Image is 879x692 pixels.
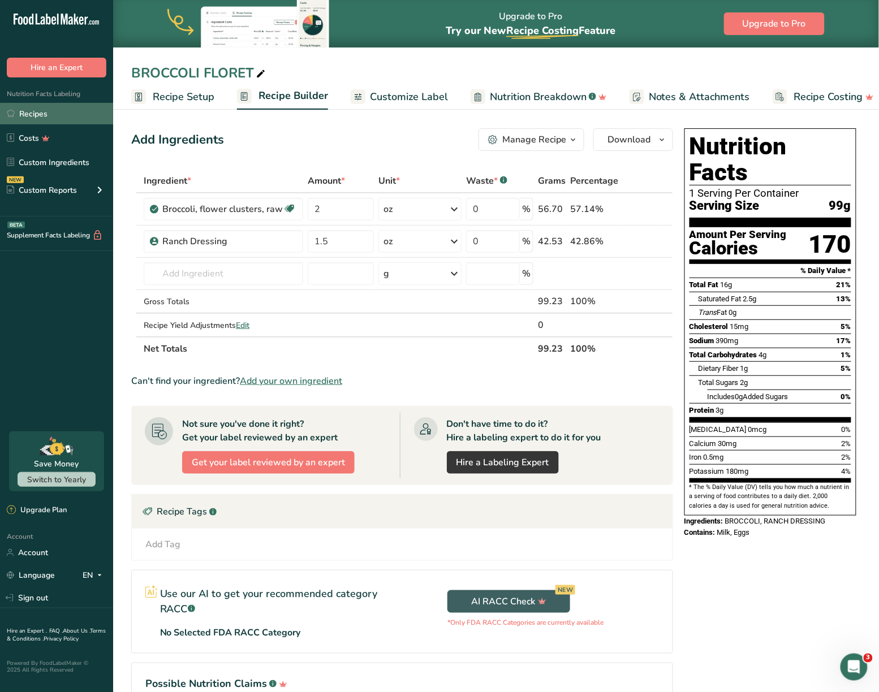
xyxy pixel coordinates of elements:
[538,295,566,308] div: 99.23
[7,565,55,585] a: Language
[63,627,90,635] a: About Us .
[570,295,619,308] div: 100%
[502,133,566,146] div: Manage Recipe
[704,453,724,461] span: 0.5mg
[555,585,575,595] div: NEW
[708,392,788,401] span: Includes Added Sugars
[593,128,673,151] button: Download
[18,472,96,487] button: Switch to Yearly
[144,296,303,308] div: Gross Totals
[131,84,214,110] a: Recipe Setup
[162,202,283,216] div: Broccoli, flower clusters, raw
[699,308,717,317] i: Trans
[7,58,106,77] button: Hire an Expert
[748,425,767,434] span: 0mcg
[83,569,106,582] div: EN
[837,295,851,303] span: 13%
[570,202,619,216] div: 57.14%
[690,336,714,345] span: Sodium
[841,654,868,681] iframe: Intercom live chat
[7,184,77,196] div: Custom Reports
[649,89,750,105] span: Notes & Attachments
[699,308,727,317] span: Fat
[351,84,448,110] a: Customize Label
[690,240,787,257] div: Calories
[182,417,338,444] div: Not sure you've done it right? Get your label reviewed by an expert
[538,318,566,332] div: 0
[446,24,615,37] span: Try our New Feature
[690,264,851,278] section: % Daily Value *
[841,364,851,373] span: 5%
[44,635,79,643] a: Privacy Policy
[690,280,719,289] span: Total Fat
[144,262,303,285] input: Add Ingredient
[141,336,536,360] th: Net Totals
[716,336,739,345] span: 390mg
[160,626,301,639] p: No Selected FDA RACC Category
[237,83,328,110] a: Recipe Builder
[837,280,851,289] span: 21%
[842,425,851,434] span: 0%
[538,235,566,248] div: 42.53
[506,24,579,37] span: Recipe Costing
[447,451,559,474] a: Hire a Labeling Expert
[829,199,851,213] span: 99g
[864,654,873,663] span: 3
[725,517,826,525] span: BROCCOLI, RANCH DRESSING
[630,84,750,110] a: Notes & Attachments
[370,89,448,105] span: Customize Label
[27,474,86,485] span: Switch to Yearly
[690,230,787,240] div: Amount Per Serving
[536,336,568,360] th: 99.23
[809,230,851,259] div: 170
[699,364,739,373] span: Dietary Fiber
[7,176,24,183] div: NEW
[699,295,742,303] span: Saturated Fat
[384,267,389,280] div: g
[7,660,106,674] div: Powered By FoodLabelMaker © 2025 All Rights Reserved
[240,374,342,388] span: Add your own ingredient
[690,406,714,414] span: Protein
[378,174,400,188] span: Unit
[479,128,584,151] button: Manage Recipe
[726,467,749,475] span: 180mg
[308,174,345,188] span: Amount
[447,617,604,628] p: *Only FDA RACC Categories are currently available
[144,174,191,188] span: Ingredient
[717,528,750,537] span: Milk, Eggs
[131,131,224,149] div: Add Ingredients
[740,378,748,387] span: 2g
[471,84,607,110] a: Nutrition Breakdown
[568,336,622,360] th: 100%
[570,235,619,248] div: 42.86%
[743,17,806,31] span: Upgrade to Pro
[842,467,851,475] span: 4%
[690,322,729,331] span: Cholesterol
[794,89,863,105] span: Recipe Costing
[607,133,650,146] span: Download
[841,322,851,331] span: 5%
[721,280,732,289] span: 16g
[842,439,851,448] span: 2%
[570,174,618,188] span: Percentage
[35,458,79,470] div: Save Money
[49,627,63,635] a: FAQ .
[490,89,587,105] span: Nutrition Breakdown
[773,84,874,110] a: Recipe Costing
[384,202,393,216] div: oz
[131,63,268,83] div: BROCCOLI FLORET
[153,89,214,105] span: Recipe Setup
[690,439,717,448] span: Calcium
[729,308,737,317] span: 0g
[690,351,757,359] span: Total Carbohydrates
[684,528,716,537] span: Contains:
[466,174,507,188] div: Waste
[132,495,673,529] div: Recipe Tags
[690,483,851,511] section: * The % Daily Value (DV) tells you how much a nutrient in a serving of food contributes to a dail...
[131,374,673,388] div: Can't find your ingredient?
[446,1,615,47] div: Upgrade to Pro
[538,174,566,188] span: Grams
[7,505,67,516] div: Upgrade Plan
[759,351,767,359] span: 4g
[718,439,737,448] span: 30mg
